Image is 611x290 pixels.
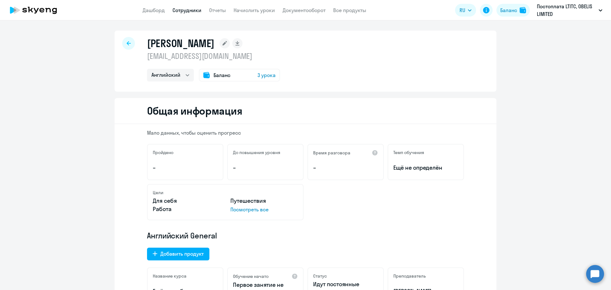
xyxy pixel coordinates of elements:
h5: Цели [153,190,163,195]
p: [EMAIL_ADDRESS][DOMAIN_NAME] [147,51,280,61]
span: Английский General [147,230,217,241]
a: Сотрудники [172,7,201,13]
img: balance [520,7,526,13]
p: – [233,164,298,172]
button: Балансbalance [496,4,530,17]
a: Начислить уроки [234,7,275,13]
p: Постоплата LTITC, OBELIS LIMITED [537,3,596,18]
h5: Пройдено [153,150,173,155]
p: Мало данных, чтобы оценить прогресс [147,129,464,136]
h5: Название курса [153,273,186,279]
span: Баланс [214,71,230,79]
p: Для себя [153,197,220,205]
h5: Обучение начато [233,273,269,279]
p: Работа [153,205,220,213]
a: Документооборот [283,7,326,13]
h5: Темп обучения [393,150,424,155]
h1: [PERSON_NAME] [147,37,214,50]
button: RU [455,4,476,17]
p: – [313,164,378,172]
button: Постоплата LTITC, OBELIS LIMITED [534,3,606,18]
button: Добавить продукт [147,248,209,260]
a: Все продукты [333,7,366,13]
p: Путешествия [230,197,298,205]
div: Добавить продукт [160,250,204,258]
p: Посмотреть все [230,206,298,213]
span: Ещё не определён [393,164,458,172]
p: – [153,164,218,172]
h5: Статус [313,273,327,279]
a: Отчеты [209,7,226,13]
h2: Общая информация [147,104,242,117]
h5: Преподаватель [393,273,426,279]
span: RU [460,6,465,14]
span: 3 урока [257,71,276,79]
h5: До повышения уровня [233,150,280,155]
h5: Время разговора [313,150,350,156]
a: Дашборд [143,7,165,13]
div: Баланс [500,6,517,14]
